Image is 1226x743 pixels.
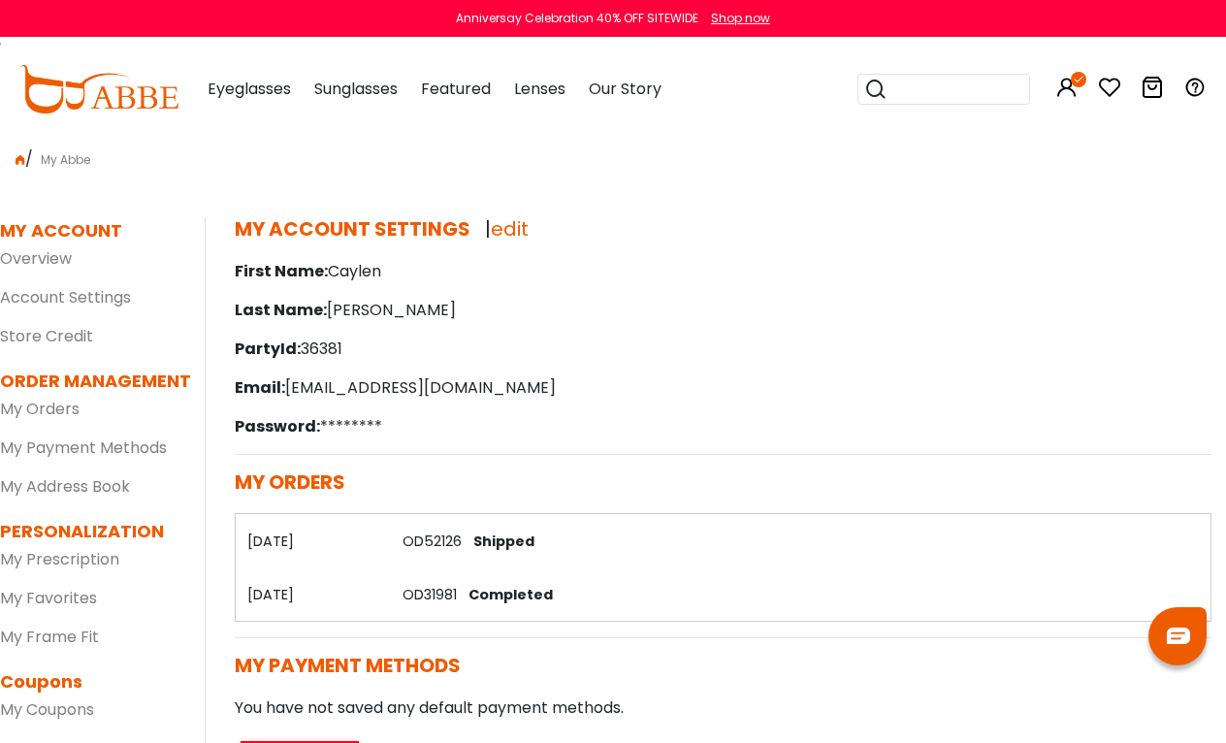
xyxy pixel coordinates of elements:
[466,532,534,551] span: Shipped
[485,215,529,242] span: |
[711,10,770,27] div: Shop now
[403,585,457,604] a: OD31981
[33,151,98,168] span: My Abbe
[235,299,327,321] span: Last Name:
[701,10,770,26] a: Shop now
[208,78,291,100] span: Eyeglasses
[589,78,661,100] span: Our Story
[16,155,25,165] img: home.png
[403,532,462,551] a: OD52126
[235,468,345,496] span: MY ORDERS
[235,514,391,567] th: [DATE]
[461,585,553,604] span: Completed
[1167,628,1190,644] img: chat
[19,65,178,113] img: abbeglasses.com
[421,78,491,100] span: Featured
[285,376,556,399] font: [EMAIL_ADDRESS][DOMAIN_NAME]
[235,376,285,399] span: Email:
[514,78,565,100] span: Lenses
[235,338,301,360] span: PartyId:
[235,652,461,679] span: MY PAYMENT METHODS
[456,10,698,27] div: Anniversay Celebration 40% OFF SITEWIDE
[235,696,1211,720] p: You have not saved any default payment methods.
[235,260,328,282] span: First Name:
[301,338,342,360] font: 36381
[235,215,470,242] span: MY ACCOUNT SETTINGS
[328,260,381,282] font: Caylen
[327,299,456,321] font: [PERSON_NAME]
[314,78,398,100] span: Sunglasses
[235,567,391,622] th: [DATE]
[235,415,320,437] span: Password:
[491,215,529,242] a: edit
